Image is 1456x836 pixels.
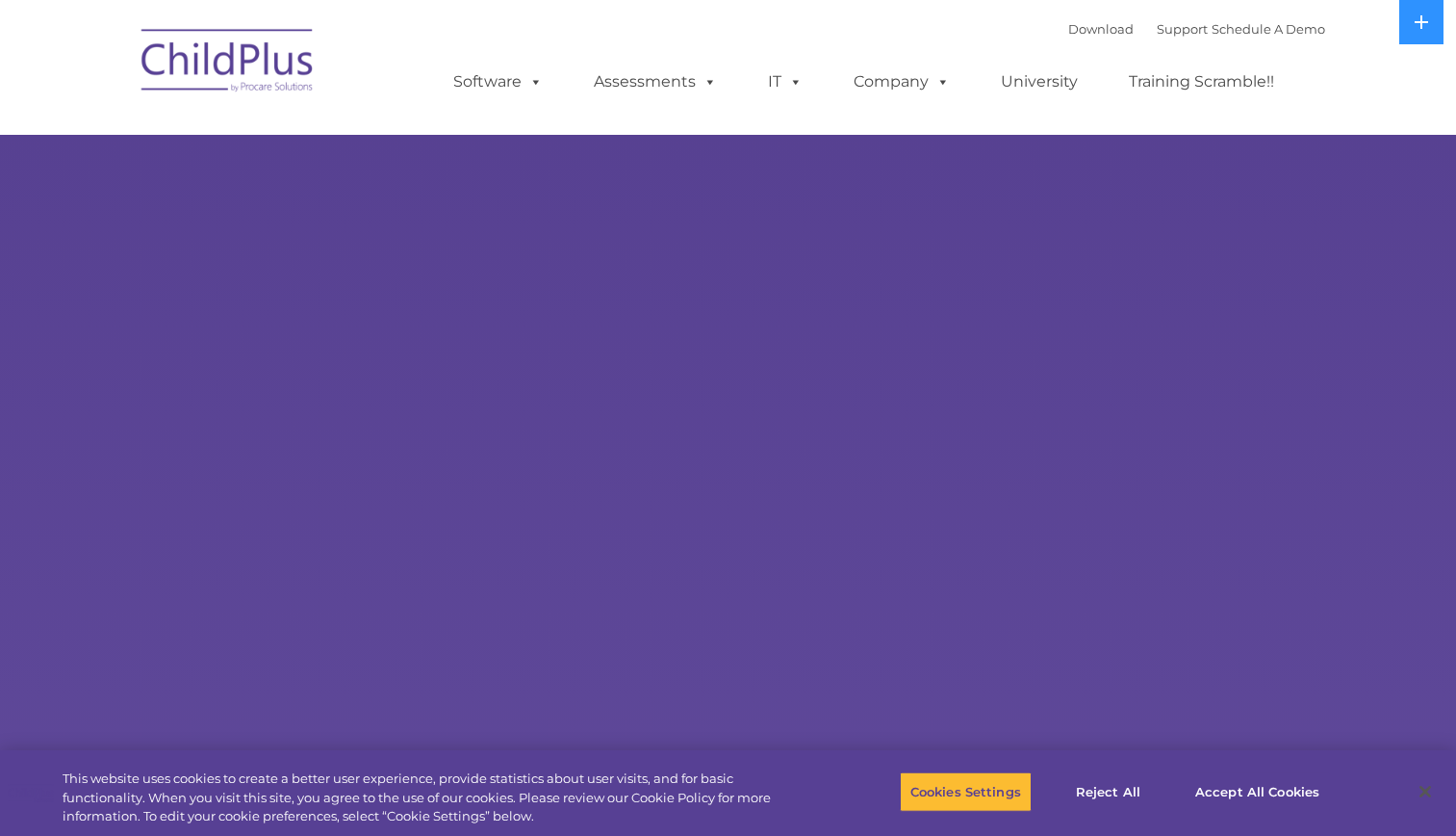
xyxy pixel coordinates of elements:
a: Assessments [575,63,736,101]
button: Close [1404,771,1446,813]
img: ChildPlus by Procare Solutions [132,15,324,112]
a: Company [834,63,969,101]
font: | [1068,21,1325,37]
a: Training Scramble!! [1110,63,1293,101]
a: Software [434,63,562,101]
button: Accept All Cookies [1185,771,1330,812]
a: Support [1157,21,1208,37]
a: IT [749,63,822,101]
div: This website uses cookies to create a better user experience, provide statistics about user visit... [63,770,801,826]
a: Download [1068,21,1134,37]
button: Cookies Settings [900,771,1032,812]
button: Reject All [1048,771,1168,812]
a: Schedule A Demo [1212,21,1325,37]
a: University [982,63,1097,101]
